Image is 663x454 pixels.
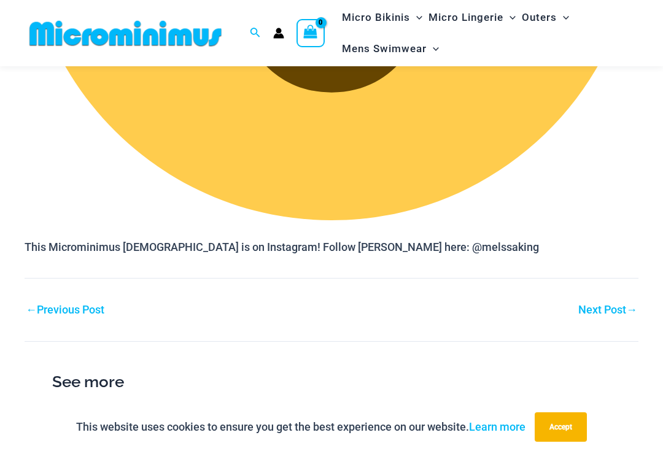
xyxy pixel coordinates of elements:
button: Accept [535,412,587,442]
a: ←Previous Post [26,304,104,315]
a: OutersMenu ToggleMenu Toggle [519,2,572,33]
a: View Shopping Cart, empty [297,19,325,47]
h2: See more [52,369,611,395]
span: ← [26,303,37,316]
a: Search icon link [250,26,261,41]
span: Micro Lingerie [428,2,503,33]
a: Micro BikinisMenu ToggleMenu Toggle [339,2,425,33]
span: Menu Toggle [410,2,422,33]
span: Outers [522,2,557,33]
p: This Microminimus [DEMOGRAPHIC_DATA] is on Instagram! Follow [PERSON_NAME] here: @melssaking [25,238,638,256]
nav: Post navigation [25,278,638,319]
span: Mens Swimwear [342,33,427,64]
span: Menu Toggle [557,2,569,33]
img: MM SHOP LOGO FLAT [25,20,227,47]
span: Menu Toggle [503,2,516,33]
span: Micro Bikinis [342,2,410,33]
a: Micro LingerieMenu ToggleMenu Toggle [425,2,519,33]
span: → [626,303,637,316]
a: Account icon link [273,28,284,39]
span: Menu Toggle [427,33,439,64]
p: This website uses cookies to ensure you get the best experience on our website. [76,418,525,436]
a: Next Post→ [578,304,637,315]
a: Learn more [469,420,525,433]
a: Mens SwimwearMenu ToggleMenu Toggle [339,33,442,64]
